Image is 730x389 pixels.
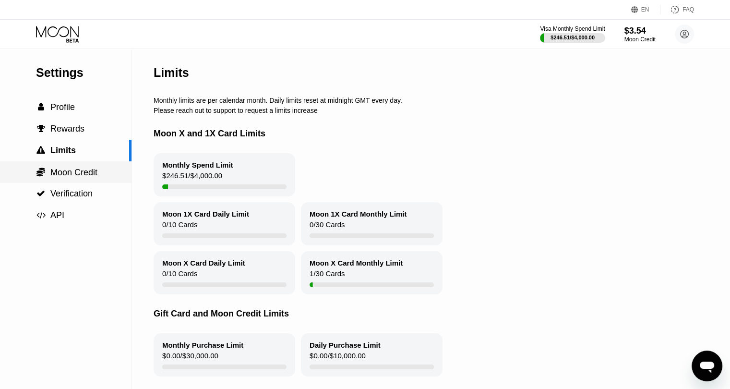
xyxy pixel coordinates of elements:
div: $3.54 [624,26,656,36]
div: $3.54Moon Credit [624,26,656,43]
div: 0 / 10 Cards [162,220,197,233]
div: $0.00 / $10,000.00 [310,352,366,365]
div: Visa Monthly Spend Limit [540,25,605,32]
div: $246.51 / $4,000.00 [162,171,222,184]
span: Profile [50,102,75,112]
div: Moon 1X Card Monthly Limit [310,210,407,218]
div: EN [641,6,649,13]
div: 0 / 30 Cards [310,220,345,233]
span:  [36,211,46,219]
div: Moon 1X Card Daily Limit [162,210,249,218]
div: Moon X Card Monthly Limit [310,259,403,267]
span:  [36,189,45,198]
span:  [37,124,45,133]
div:  [36,146,46,155]
div: 1 / 30 Cards [310,269,345,282]
iframe: Button to launch messaging window [692,351,722,381]
div:  [36,167,46,177]
div: Monthly Spend Limit [162,161,233,169]
div:  [36,103,46,111]
span: Rewards [50,124,84,134]
span:  [36,167,45,177]
div: Daily Purchase Limit [310,341,381,349]
div: FAQ [660,5,694,14]
div: $246.51 / $4,000.00 [550,35,595,40]
div: EN [631,5,660,14]
div:  [36,189,46,198]
div: Limits [154,66,189,80]
span: Moon Credit [50,168,97,177]
div: 0 / 10 Cards [162,269,197,282]
span: Verification [50,189,93,198]
div: Moon X Card Daily Limit [162,259,245,267]
div: Visa Monthly Spend Limit$246.51/$4,000.00 [540,25,605,43]
span:  [38,103,44,111]
span: API [50,210,64,220]
div: Settings [36,66,132,80]
span: Limits [50,146,76,155]
span:  [36,146,45,155]
div: FAQ [682,6,694,13]
div: Moon Credit [624,36,656,43]
div:  [36,124,46,133]
div: Monthly Purchase Limit [162,341,243,349]
div: $0.00 / $30,000.00 [162,352,218,365]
